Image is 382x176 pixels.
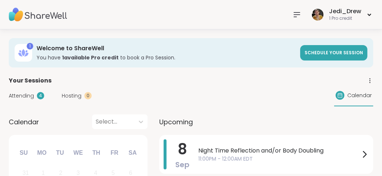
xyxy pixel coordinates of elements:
[37,54,296,61] h3: You have to book a Pro Session.
[70,145,86,161] div: We
[312,9,324,21] img: Jedi_Drew
[9,117,39,127] span: Calendar
[198,146,360,155] span: Night Time Reflection and/or Body Doubling
[347,92,372,99] span: Calendar
[88,145,104,161] div: Th
[9,76,51,85] span: Your Sessions
[27,43,33,49] div: 1
[9,2,67,27] img: ShareWell Nav Logo
[305,49,363,56] span: Schedule your session
[37,92,44,99] div: 4
[62,54,119,61] b: 1 available Pro credit
[106,145,122,161] div: Fr
[52,145,68,161] div: Tu
[62,92,81,100] span: Hosting
[198,155,360,163] span: 11:00PM - 12:00AM EDT
[16,145,32,161] div: Su
[125,145,141,161] div: Sa
[9,92,34,100] span: Attending
[329,7,361,15] div: Jedi_Drew
[159,117,193,127] span: Upcoming
[178,139,187,159] span: 8
[329,15,361,22] div: 1 Pro credit
[84,92,92,99] div: 0
[300,45,367,60] a: Schedule your session
[37,44,296,52] h3: Welcome to ShareWell
[175,159,190,170] span: Sep
[34,145,50,161] div: Mo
